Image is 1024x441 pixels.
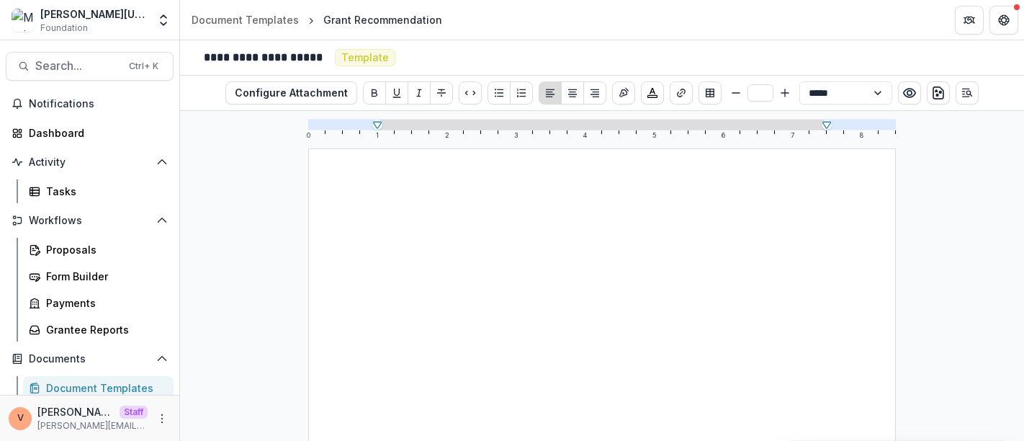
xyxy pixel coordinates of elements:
div: Document Templates [46,380,162,396]
button: Open entity switcher [153,6,174,35]
span: Activity [29,156,151,169]
button: download-word [927,81,950,104]
div: Form Builder [46,269,162,284]
button: Get Help [989,6,1018,35]
a: Form Builder [23,264,174,288]
a: Payments [23,291,174,315]
div: Dashboard [29,125,162,141]
span: Foundation [40,22,88,35]
button: Open Editor Sidebar [956,81,979,104]
span: Documents [29,353,151,365]
button: Choose font color [641,81,664,104]
button: Notifications [6,92,174,115]
nav: breadcrumb [186,9,448,30]
div: Proposals [46,242,162,257]
div: Venkat [17,414,24,423]
button: Code [459,81,482,104]
div: Payments [46,295,162,311]
a: Grantee Reports [23,318,174,342]
div: Grant Recommendation [323,12,442,27]
button: Configure Attachment [225,81,357,104]
span: Notifications [29,98,168,110]
button: Underline [385,81,408,104]
p: [PERSON_NAME][EMAIL_ADDRESS][DOMAIN_NAME] [37,419,148,432]
button: Bold [363,81,386,104]
button: Open Documents [6,347,174,370]
button: Ordered List [510,81,533,104]
button: Align Left [539,81,562,104]
button: Open Workflows [6,209,174,232]
a: Proposals [23,238,174,262]
a: Document Templates [23,376,174,400]
button: Smaller [727,84,745,102]
button: Italicize [408,81,431,104]
button: Align Right [583,81,606,104]
span: Search... [35,59,120,73]
a: Dashboard [6,121,174,145]
button: Create link [670,81,693,104]
button: Strike [430,81,453,104]
div: Tasks [46,184,162,199]
button: Open Activity [6,151,174,174]
button: Bigger [776,84,794,102]
img: Mimi Washington Starrett Workflow Sandbox [12,9,35,32]
button: Insert Signature [612,81,635,104]
span: Template [341,52,389,64]
button: Insert Table [699,81,722,104]
button: Search... [6,52,174,81]
div: Document Templates [192,12,299,27]
p: [PERSON_NAME] [37,404,114,419]
a: Tasks [23,179,174,203]
a: Document Templates [186,9,305,30]
p: Staff [120,406,148,419]
div: Ctrl + K [126,58,161,74]
button: More [153,410,171,427]
div: [PERSON_NAME][US_STATE] [PERSON_NAME] Workflow Sandbox [40,6,148,22]
button: Bullet List [488,81,511,104]
button: Partners [955,6,984,35]
button: Align Center [561,81,584,104]
span: Workflows [29,215,151,227]
button: Preview preview-doc.pdf [898,81,921,104]
div: Grantee Reports [46,322,162,337]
